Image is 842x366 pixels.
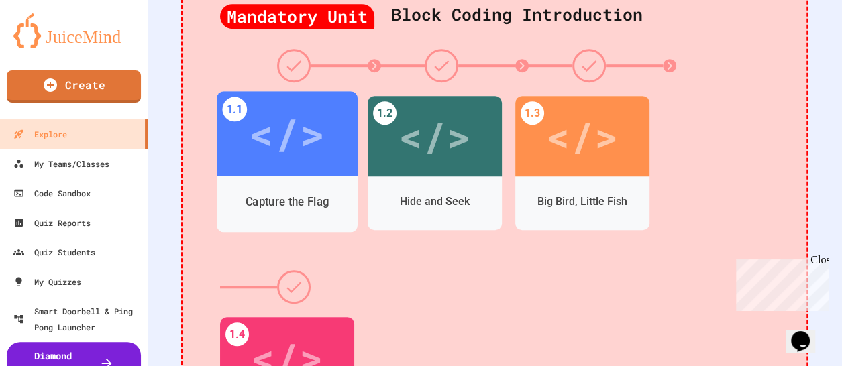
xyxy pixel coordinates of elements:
div: Big Bird, Little Fish [537,194,627,210]
div: 1.3 [521,101,544,125]
img: logo-orange.svg [13,13,134,48]
div: </> [249,102,325,166]
div: Code Sandbox [13,185,91,201]
div: Capture the Flag [246,194,329,210]
div: Quiz Students [13,244,95,260]
a: Create [7,70,141,103]
div: My Teams/Classes [13,156,109,172]
div: Quiz Reports [13,215,91,231]
div: Smart Doorbell & Ping Pong Launcher [13,303,142,335]
iframe: chat widget [731,254,829,311]
div: Hide and Seek [400,194,470,210]
iframe: chat widget [786,312,829,353]
div: 1.4 [225,322,249,346]
div: </> [399,106,471,166]
div: </> [546,106,619,166]
div: My Quizzes [13,273,81,290]
div: 1.2 [373,101,397,125]
div: 1.1 [222,97,247,122]
div: Mandatory Unit [220,4,374,29]
div: Chat with us now!Close [5,5,93,85]
div: Explore [13,126,67,142]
